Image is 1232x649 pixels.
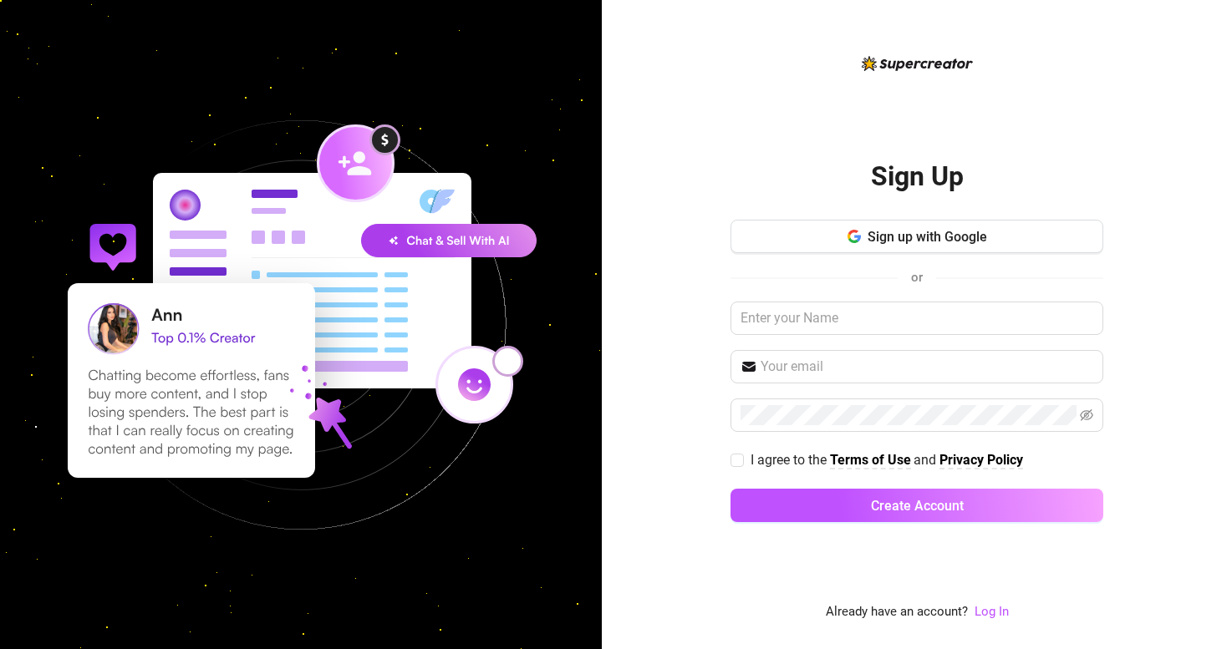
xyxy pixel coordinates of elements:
span: or [911,270,923,285]
button: Create Account [731,489,1103,522]
input: Your email [761,357,1093,377]
strong: Privacy Policy [939,452,1023,468]
span: Create Account [871,498,964,514]
img: signup-background-D0MIrEPF.svg [12,36,590,614]
h2: Sign Up [871,160,964,194]
span: Sign up with Google [868,229,987,245]
a: Log In [975,604,1009,619]
a: Log In [975,602,1009,622]
button: Sign up with Google [731,220,1103,253]
img: logo-BBDzfeDw.svg [862,56,973,71]
span: and [914,452,939,468]
input: Enter your Name [731,302,1103,335]
span: eye-invisible [1080,408,1093,422]
span: Already have an account? [826,602,968,622]
a: Terms of Use [830,452,911,469]
a: Privacy Policy [939,452,1023,469]
strong: Terms of Use [830,452,911,468]
span: I agree to the [751,452,830,468]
